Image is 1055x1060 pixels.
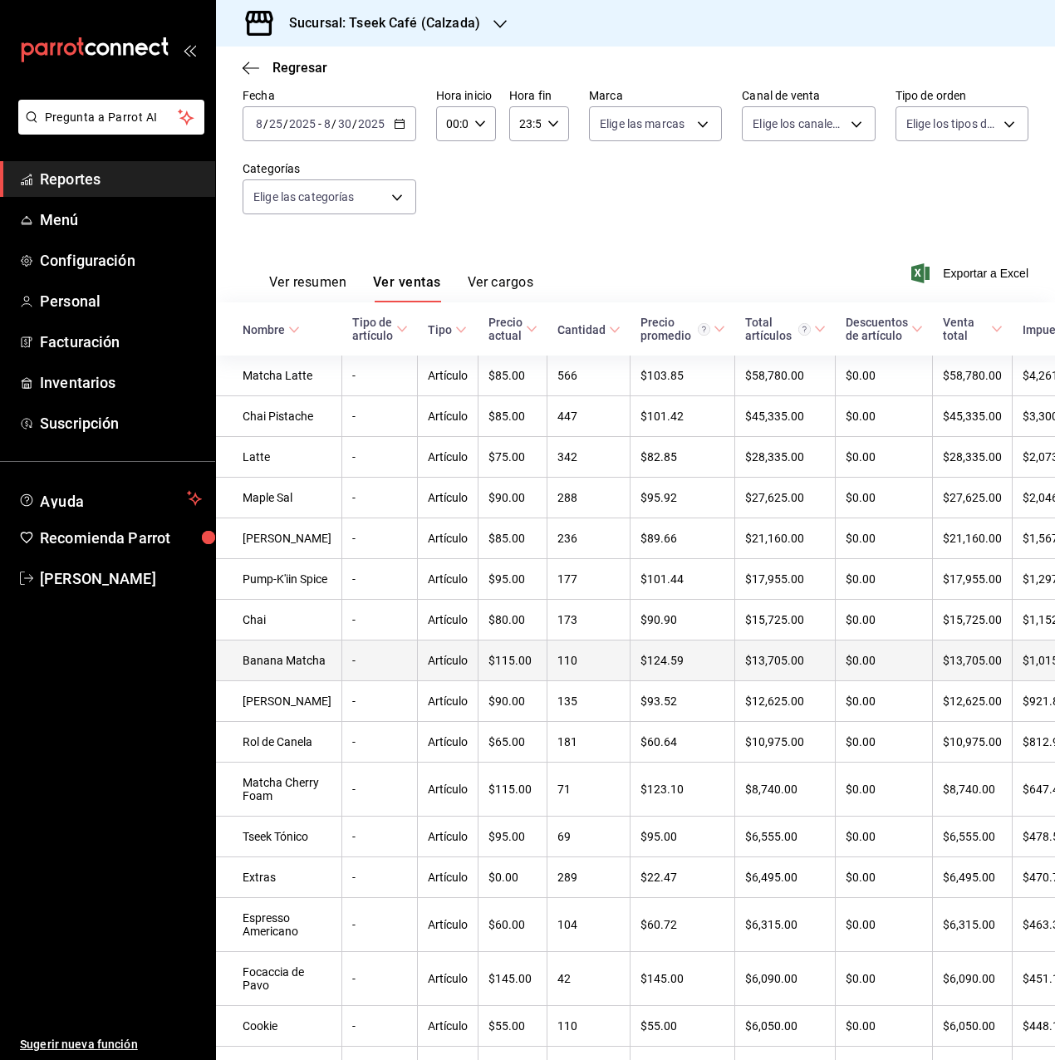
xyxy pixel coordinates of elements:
[933,640,1013,681] td: $13,705.00
[418,437,478,478] td: Artículo
[547,356,631,396] td: 566
[631,898,735,952] td: $60.72
[418,722,478,763] td: Artículo
[478,681,547,722] td: $90.00
[735,478,836,518] td: $27,625.00
[836,518,933,559] td: $0.00
[418,396,478,437] td: Artículo
[418,681,478,722] td: Artículo
[735,857,836,898] td: $6,495.00
[318,117,321,130] span: -
[509,90,569,101] label: Hora fin
[557,323,606,336] div: Cantidad
[478,396,547,437] td: $85.00
[906,115,998,132] span: Elige los tipos de orden
[40,371,202,394] span: Inventarios
[846,316,908,342] div: Descuentos de artículo
[288,117,316,130] input: ----
[40,249,202,272] span: Configuración
[735,817,836,857] td: $6,555.00
[352,316,408,342] span: Tipo de artículo
[547,898,631,952] td: 104
[331,117,336,130] span: /
[478,952,547,1006] td: $145.00
[478,763,547,817] td: $115.00
[323,117,331,130] input: --
[933,763,1013,817] td: $8,740.00
[216,356,342,396] td: Matcha Latte
[836,437,933,478] td: $0.00
[547,817,631,857] td: 69
[943,316,1003,342] span: Venta total
[547,518,631,559] td: 236
[735,396,836,437] td: $45,335.00
[418,356,478,396] td: Artículo
[735,681,836,722] td: $12,625.00
[836,478,933,518] td: $0.00
[342,518,418,559] td: -
[631,559,735,600] td: $101.44
[933,356,1013,396] td: $58,780.00
[735,518,836,559] td: $21,160.00
[631,600,735,640] td: $90.90
[933,817,1013,857] td: $6,555.00
[631,437,735,478] td: $82.85
[631,518,735,559] td: $89.66
[933,518,1013,559] td: $21,160.00
[735,722,836,763] td: $10,975.00
[478,640,547,681] td: $115.00
[20,1036,202,1053] span: Sugerir nueva función
[933,952,1013,1006] td: $6,090.00
[357,117,385,130] input: ----
[478,1006,547,1047] td: $55.00
[216,518,342,559] td: [PERSON_NAME]
[836,722,933,763] td: $0.00
[243,323,300,336] span: Nombre
[342,559,418,600] td: -
[933,681,1013,722] td: $12,625.00
[342,478,418,518] td: -
[488,316,523,342] div: Precio actual
[836,952,933,1006] td: $0.00
[631,681,735,722] td: $93.52
[836,356,933,396] td: $0.00
[428,323,467,336] span: Tipo
[342,640,418,681] td: -
[337,117,352,130] input: --
[933,600,1013,640] td: $15,725.00
[631,1006,735,1047] td: $55.00
[45,109,179,126] span: Pregunta a Parrot AI
[418,640,478,681] td: Artículo
[183,43,196,56] button: open_drawer_menu
[216,437,342,478] td: Latte
[216,1006,342,1047] td: Cookie
[589,90,722,101] label: Marca
[40,209,202,231] span: Menú
[631,478,735,518] td: $95.92
[40,567,202,590] span: [PERSON_NAME]
[243,163,416,174] label: Categorías
[547,1006,631,1047] td: 110
[896,90,1028,101] label: Tipo de orden
[216,396,342,437] td: Chai Pistache
[269,274,533,302] div: navigation tabs
[40,527,202,549] span: Recomienda Parrot
[631,396,735,437] td: $101.42
[478,857,547,898] td: $0.00
[640,316,710,342] div: Precio promedio
[933,559,1013,600] td: $17,955.00
[735,600,836,640] td: $15,725.00
[352,117,357,130] span: /
[255,117,263,130] input: --
[600,115,685,132] span: Elige las marcas
[40,290,202,312] span: Personal
[557,323,621,336] span: Cantidad
[342,857,418,898] td: -
[846,316,923,342] span: Descuentos de artículo
[735,640,836,681] td: $13,705.00
[933,857,1013,898] td: $6,495.00
[18,100,204,135] button: Pregunta a Parrot AI
[915,263,1028,283] button: Exportar a Excel
[478,817,547,857] td: $95.00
